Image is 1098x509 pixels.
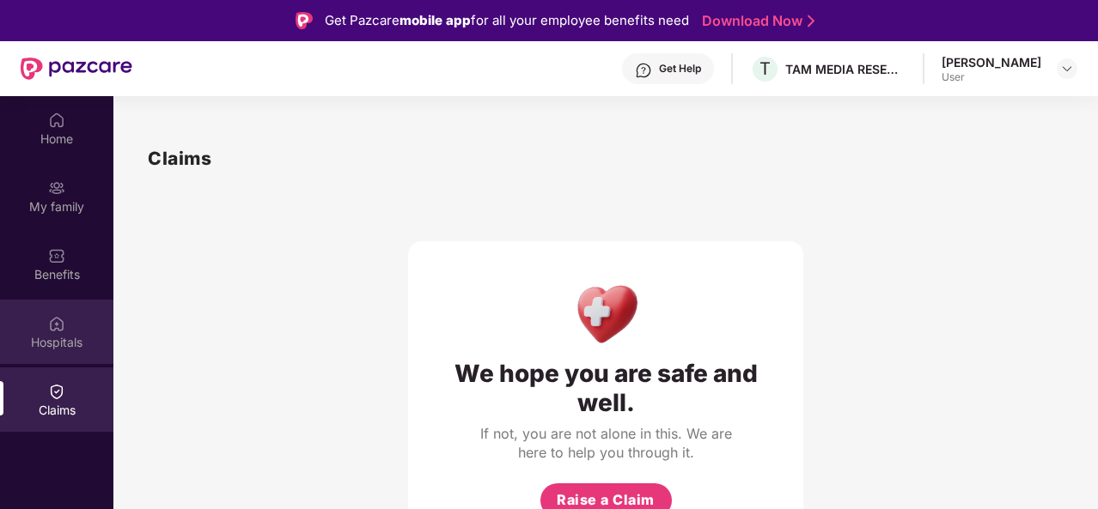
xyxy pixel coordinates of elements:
div: If not, you are not alone in this. We are here to help you through it. [477,424,735,462]
img: svg+xml;base64,PHN2ZyB3aWR0aD0iMjAiIGhlaWdodD0iMjAiIHZpZXdCb3g9IjAgMCAyMCAyMCIgZmlsbD0ibm9uZSIgeG... [48,179,65,197]
img: svg+xml;base64,PHN2ZyBpZD0iQmVuZWZpdHMiIHhtbG5zPSJodHRwOi8vd3d3LnczLm9yZy8yMDAwL3N2ZyIgd2lkdGg9Ij... [48,247,65,264]
div: Get Help [659,62,701,76]
img: Stroke [808,12,814,30]
span: T [759,58,771,79]
img: svg+xml;base64,PHN2ZyBpZD0iSG9zcGl0YWxzIiB4bWxucz0iaHR0cDovL3d3dy53My5vcmcvMjAwMC9zdmciIHdpZHRoPS... [48,315,65,332]
img: svg+xml;base64,PHN2ZyBpZD0iSGVscC0zMngzMiIgeG1sbnM9Imh0dHA6Ly93d3cudzMub3JnLzIwMDAvc3ZnIiB3aWR0aD... [635,62,652,79]
div: We hope you are safe and well. [442,359,769,417]
strong: mobile app [400,12,471,28]
div: User [942,70,1041,84]
div: [PERSON_NAME] [942,54,1041,70]
img: svg+xml;base64,PHN2ZyBpZD0iSG9tZSIgeG1sbnM9Imh0dHA6Ly93d3cudzMub3JnLzIwMDAvc3ZnIiB3aWR0aD0iMjAiIG... [48,112,65,129]
div: Get Pazcare for all your employee benefits need [325,10,689,31]
img: Health Care [569,276,644,350]
img: svg+xml;base64,PHN2ZyBpZD0iQ2xhaW0iIHhtbG5zPSJodHRwOi8vd3d3LnczLm9yZy8yMDAwL3N2ZyIgd2lkdGg9IjIwIi... [48,383,65,400]
div: TAM MEDIA RESEARCH PRIVATE LIMITED [785,61,906,77]
img: svg+xml;base64,PHN2ZyBpZD0iRHJvcGRvd24tMzJ4MzIiIHhtbG5zPSJodHRwOi8vd3d3LnczLm9yZy8yMDAwL3N2ZyIgd2... [1060,62,1074,76]
h1: Claims [148,144,211,173]
img: New Pazcare Logo [21,58,132,80]
a: Download Now [702,12,809,30]
img: Logo [296,12,313,29]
